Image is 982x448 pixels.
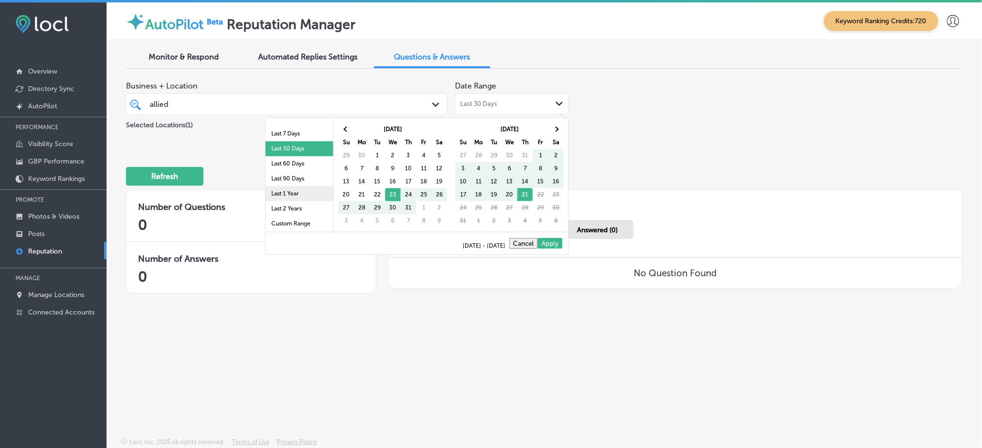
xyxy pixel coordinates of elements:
[533,201,548,214] td: 29
[548,188,564,201] td: 23
[517,201,533,214] td: 28
[517,162,533,175] td: 7
[486,162,502,175] td: 5
[265,156,333,171] li: Last 60 Days
[385,175,401,188] td: 16
[28,85,74,93] p: Directory Sync
[138,254,364,264] h3: Number of Answers
[502,214,517,227] td: 3
[455,175,471,188] td: 10
[370,162,385,175] td: 8
[548,162,564,175] td: 9
[203,16,227,27] img: Beta
[339,136,354,149] th: Su
[339,188,354,201] td: 20
[548,175,564,188] td: 16
[509,238,538,249] button: Cancel
[265,201,333,216] li: Last 2 Years
[533,136,548,149] th: Fr
[486,136,502,149] th: Tu
[548,149,564,162] td: 2
[824,11,938,31] span: Keyword Ranking Credits: 720
[416,175,432,188] td: 18
[416,136,432,149] th: Fr
[259,52,358,61] span: Automated Replies Settings
[126,81,447,90] span: Business + Location
[486,149,502,162] td: 29
[455,188,471,201] td: 17
[401,136,416,149] th: Th
[339,201,354,214] td: 27
[339,214,354,227] td: 3
[126,12,145,31] img: autopilot-icon
[401,201,416,214] td: 31
[538,238,562,249] button: Apply
[370,136,385,149] th: Tu
[28,67,57,75] p: Overview
[502,188,517,201] td: 20
[471,175,486,188] td: 11
[354,149,370,162] td: 30
[502,136,517,149] th: We
[385,136,401,149] th: We
[471,162,486,175] td: 4
[354,175,370,188] td: 14
[502,149,517,162] td: 30
[385,201,401,214] td: 30
[517,149,533,162] td: 31
[354,123,432,136] th: [DATE]
[126,117,193,129] p: Selected Locations ( 1 )
[339,162,354,175] td: 6
[265,186,333,201] li: Last 1 Year
[401,188,416,201] td: 24
[471,188,486,201] td: 18
[432,175,447,188] td: 19
[354,214,370,227] td: 4
[385,149,401,162] td: 2
[28,175,85,183] p: Keyword Rankings
[28,230,45,238] p: Posts
[370,188,385,201] td: 22
[634,268,717,279] h3: No Question Found
[471,123,548,136] th: [DATE]
[432,201,447,214] td: 2
[533,188,548,201] td: 22
[370,201,385,214] td: 29
[486,188,502,201] td: 19
[517,214,533,227] td: 4
[401,175,416,188] td: 17
[548,136,564,149] th: Sa
[502,201,517,214] td: 27
[463,243,509,249] span: [DATE] - [DATE]
[432,188,447,201] td: 26
[394,52,470,61] span: Questions & Answers
[455,81,496,90] label: Date Range
[460,100,497,108] span: Last 30 Days
[455,201,471,214] td: 24
[416,214,432,227] td: 8
[416,188,432,201] td: 25
[455,149,471,162] td: 27
[354,136,370,149] th: Mo
[28,140,73,148] p: Visibility Score
[432,214,447,227] td: 9
[385,162,401,175] td: 9
[486,214,502,227] td: 2
[126,167,203,186] button: Refresh
[354,201,370,214] td: 28
[401,162,416,175] td: 10
[517,175,533,188] td: 14
[265,171,333,186] li: Last 90 Days
[502,175,517,188] td: 13
[486,201,502,214] td: 26
[138,202,364,212] h3: Number of Questions
[455,136,471,149] th: Su
[533,162,548,175] td: 8
[339,149,354,162] td: 29
[265,141,333,156] li: Last 30 Days
[16,15,69,33] img: fda3e92497d09a02dc62c9cd864e3231.png
[28,247,62,255] p: Reputation
[385,214,401,227] td: 6
[432,162,447,175] td: 12
[370,214,385,227] td: 5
